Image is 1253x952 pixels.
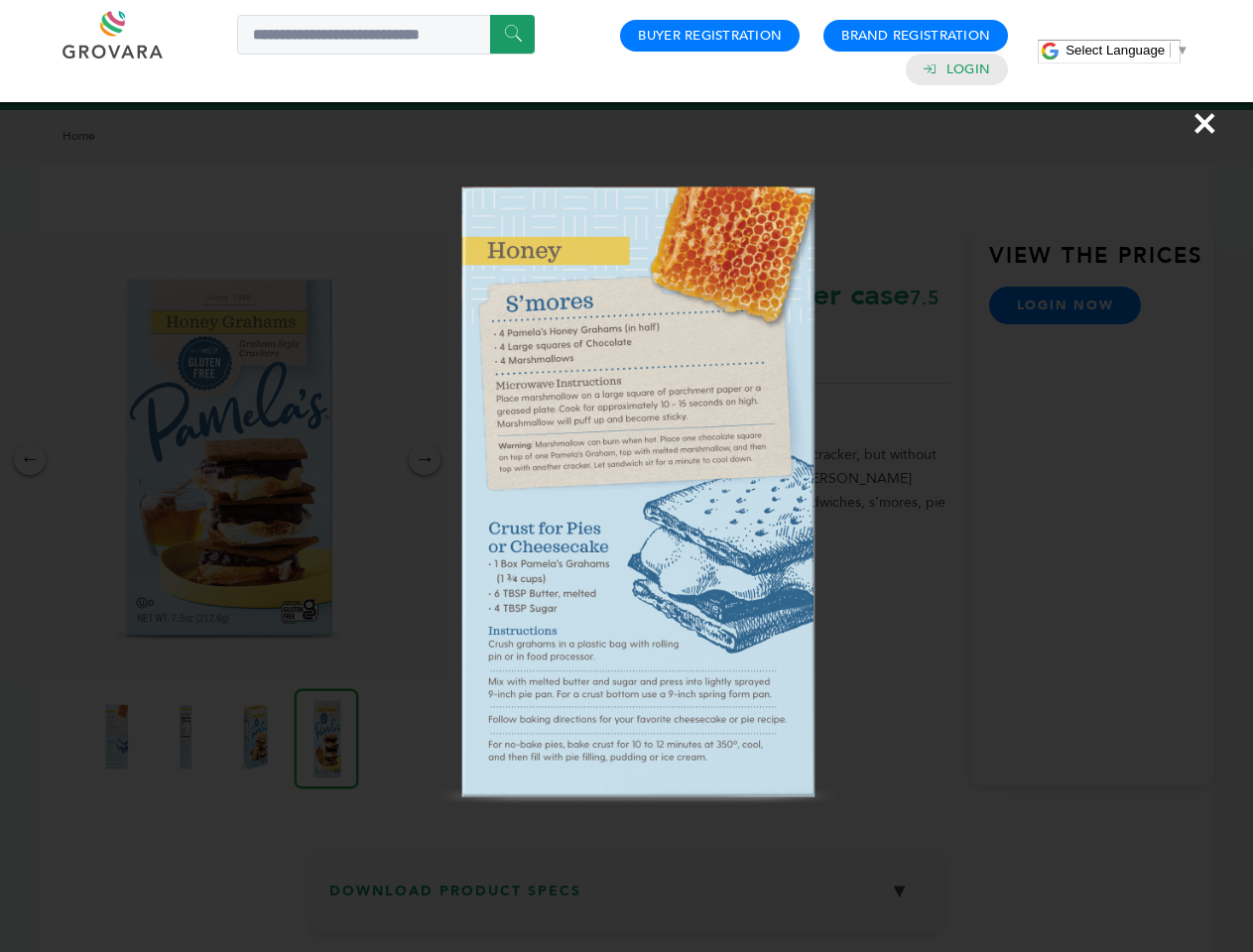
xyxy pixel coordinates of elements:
[638,27,782,45] a: Buyer Registration
[1065,43,1189,58] a: Select Language​
[1191,95,1218,151] span: ×
[946,60,990,78] a: Login
[841,27,990,45] a: Brand Registration
[1170,43,1171,58] span: ​
[1176,43,1189,58] span: ▼
[237,15,535,55] input: Search a product or brand...
[1065,43,1165,58] span: Select Language
[246,114,1008,876] img: Image Preview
